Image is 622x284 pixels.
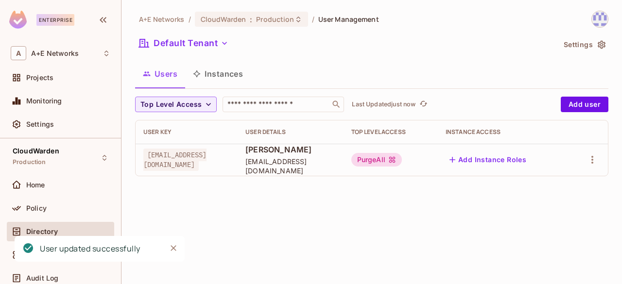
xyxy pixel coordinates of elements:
span: Audit Log [26,274,58,282]
div: User updated successfully [40,243,140,255]
div: PurgeAll [351,153,402,167]
span: Top Level Access [140,99,202,111]
button: Users [135,62,185,86]
span: Production [13,158,46,166]
span: CloudWarden [201,15,246,24]
button: Default Tenant [135,35,232,51]
span: Directory [26,228,58,235]
span: Home [26,181,45,189]
span: CloudWarden [13,147,59,155]
div: Instance Access [446,128,560,136]
span: Workspace: A+E Networks [31,50,79,57]
button: refresh [417,99,429,110]
img: SReyMgAAAABJRU5ErkJggg== [9,11,27,29]
p: Last Updated just now [352,100,415,108]
div: User Details [245,128,336,136]
button: Top Level Access [135,97,217,112]
span: : [249,16,253,23]
span: refresh [419,100,428,109]
img: Muhammad Kassali [592,11,608,27]
span: Policy [26,204,47,212]
div: User Key [143,128,230,136]
span: Projects [26,74,53,82]
button: Close [166,241,181,255]
button: Settings [560,37,608,52]
button: Instances [185,62,251,86]
span: A [11,46,26,60]
span: [EMAIL_ADDRESS][DOMAIN_NAME] [143,149,207,171]
span: Settings [26,120,54,128]
span: User Management [318,15,379,24]
li: / [189,15,191,24]
button: Add Instance Roles [446,152,530,167]
span: Click to refresh data [415,99,429,110]
span: the active workspace [139,15,185,24]
button: Add user [561,97,608,112]
span: [PERSON_NAME] [245,144,336,155]
li: / [312,15,314,24]
span: Production [256,15,294,24]
span: Monitoring [26,97,62,105]
div: Enterprise [36,14,74,26]
span: [EMAIL_ADDRESS][DOMAIN_NAME] [245,157,336,175]
div: Top Level Access [351,128,430,136]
